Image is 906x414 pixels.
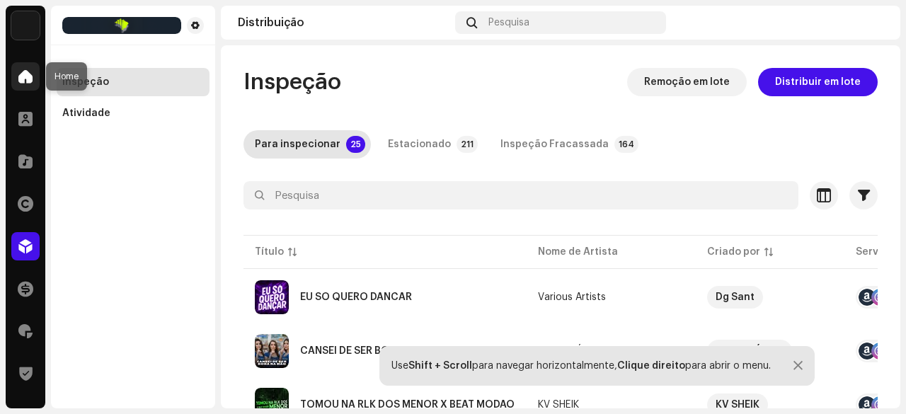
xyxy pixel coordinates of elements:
[346,136,365,153] p-badge: 25
[57,99,210,127] re-m-nav-item: Atividade
[707,245,760,259] div: Criado por
[644,68,730,96] span: Remoção em lote
[300,292,412,302] div: EU SO QUERO DANCAR
[716,340,784,362] div: DJ PK O Único
[861,11,883,34] img: 7b092bcd-1f7b-44aa-9736-f4bc5021b2f1
[538,292,606,302] div: Various Artists
[457,136,478,153] p-badge: 211
[488,17,529,28] span: Pesquisa
[538,292,684,302] span: Various Artists
[255,280,289,314] img: f01d4106-3757-4572-b9f3-8196ea741725
[716,286,755,309] div: Dg Sant
[238,17,449,28] div: Distribuição
[255,334,289,368] img: 1cc47003-afbc-4547-8814-c9beb15ac975
[243,68,341,96] span: Inspeção
[388,130,451,159] div: Estacionado
[62,76,109,88] div: Inspeção
[255,130,340,159] div: Para inspecionar
[627,68,747,96] button: Remoção em lote
[243,181,798,209] input: Pesquisa
[391,360,771,372] div: Use para navegar horizontalmente, para abrir o menu.
[538,400,579,410] div: KV SHEIK
[614,136,638,153] p-badge: 164
[707,286,833,309] span: Dg Sant
[300,400,515,410] div: TOMOU NA RLK DOS MENOR X BEAT MODAO
[775,68,861,96] span: Distribuir em lote
[62,17,181,34] img: 8e39a92f-6217-4997-acbe-e0aa9e7f9449
[300,346,515,356] div: CANSEI DE SER BOBA NA MÃO DE HOMEM SAFADO
[707,340,833,362] span: DJ PK O Único
[11,11,40,40] img: 71bf27a5-dd94-4d93-852c-61362381b7db
[617,361,685,371] strong: Clique direito
[500,130,609,159] div: Inspeção Fracassada
[538,400,684,410] span: KV SHEIK
[62,108,110,119] div: Atividade
[408,361,472,371] strong: Shift + Scroll
[758,68,878,96] button: Distribuir em lote
[255,245,284,259] div: Título
[57,68,210,96] re-m-nav-item: Inspeção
